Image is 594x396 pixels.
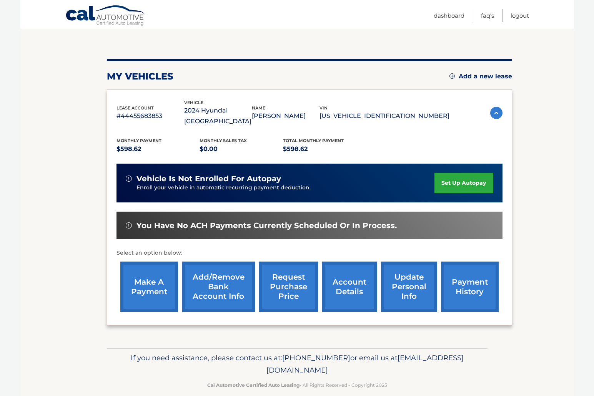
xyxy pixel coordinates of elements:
a: account details [322,262,377,312]
span: You have no ACH payments currently scheduled or in process. [136,221,397,230]
p: - All Rights Reserved - Copyright 2025 [112,381,483,389]
a: FAQ's [481,9,494,22]
p: [US_VEHICLE_IDENTIFICATION_NUMBER] [319,111,449,121]
p: If you need assistance, please contact us at: or email us at [112,352,483,376]
a: Add a new lease [449,73,512,80]
img: add.svg [449,73,455,79]
img: alert-white.svg [126,222,132,229]
a: Add/Remove bank account info [182,262,255,312]
a: Logout [511,9,529,22]
span: Monthly Payment [116,138,161,143]
span: [EMAIL_ADDRESS][DOMAIN_NAME] [266,353,464,374]
span: vehicle is not enrolled for autopay [136,174,281,184]
span: Monthly sales Tax [200,138,247,143]
a: payment history [441,262,499,312]
a: set up autopay [434,173,493,193]
p: $598.62 [116,144,200,154]
span: Total Monthly Payment [283,138,344,143]
img: alert-white.svg [126,176,132,182]
strong: Cal Automotive Certified Auto Leasing [207,382,299,388]
a: make a payment [120,262,178,312]
span: vin [319,105,328,111]
a: Dashboard [434,9,464,22]
p: $0.00 [200,144,283,154]
p: #44455683853 [116,111,184,121]
a: request purchase price [259,262,318,312]
h2: my vehicles [107,71,173,82]
span: vehicle [184,100,203,105]
p: 2024 Hyundai [GEOGRAPHIC_DATA] [184,105,252,127]
p: Select an option below: [116,249,502,258]
a: update personal info [381,262,437,312]
p: [PERSON_NAME] [252,111,319,121]
span: name [252,105,265,111]
p: $598.62 [283,144,366,154]
a: Cal Automotive [65,5,146,27]
span: lease account [116,105,154,111]
p: Enroll your vehicle in automatic recurring payment deduction. [136,184,435,192]
img: accordion-active.svg [490,107,502,119]
span: [PHONE_NUMBER] [282,353,350,362]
